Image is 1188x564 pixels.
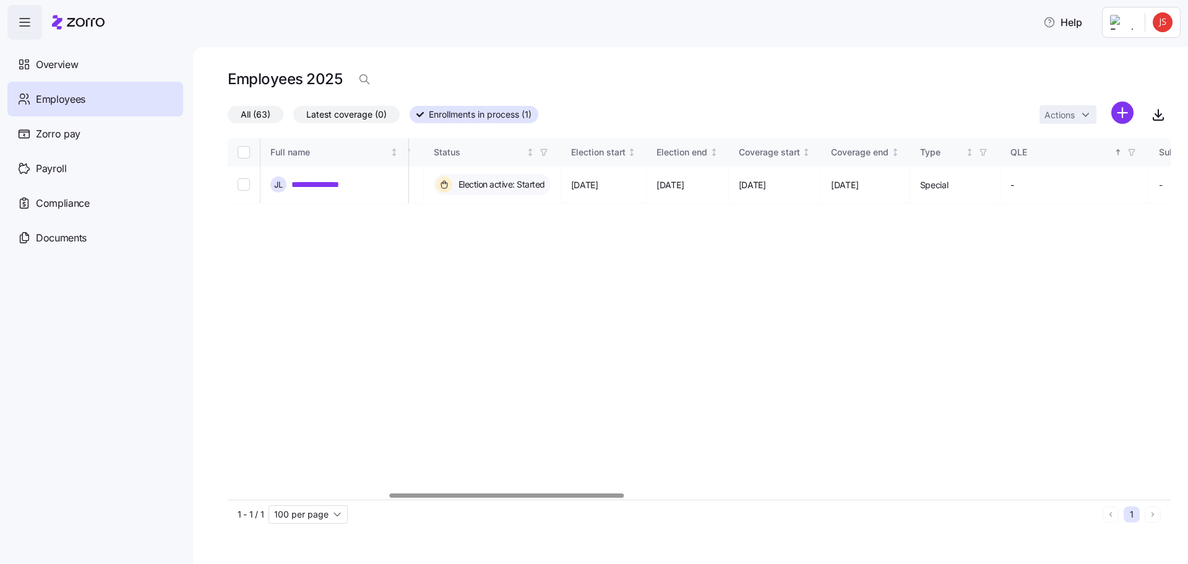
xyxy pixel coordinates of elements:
span: Special [920,179,949,191]
span: Latest coverage (0) [306,106,387,123]
svg: add icon [1111,102,1134,124]
a: Documents [7,220,183,255]
div: Not sorted [802,148,811,157]
span: Employees [36,92,85,107]
div: Not sorted [710,148,718,157]
th: Coverage startNot sorted [729,138,822,167]
div: Not sorted [390,148,398,157]
span: Payroll [36,161,67,176]
span: [DATE] [831,179,858,191]
span: Compliance [36,196,90,211]
div: Status [434,145,524,159]
div: Coverage end [831,145,889,159]
span: [DATE] [739,179,766,191]
th: QLESorted ascending [1001,138,1149,167]
span: Documents [36,230,87,246]
td: - [1001,167,1149,204]
span: Election active: Started [455,178,545,191]
div: Sorted ascending [1114,148,1122,157]
div: Not sorted [526,148,535,157]
div: Not sorted [627,148,636,157]
span: [DATE] [571,179,598,191]
span: 1 - 1 / 1 [238,508,264,521]
th: Election startNot sorted [561,138,647,167]
span: [DATE] [656,179,684,191]
button: 1 [1124,506,1140,523]
div: Type [920,145,963,159]
a: Overview [7,47,183,82]
span: J L [274,181,283,189]
th: StatusNot sorted [424,138,561,167]
button: Help [1033,10,1092,35]
div: Full name [270,145,388,159]
button: Next page [1145,506,1161,523]
div: Not sorted [891,148,900,157]
th: TypeNot sorted [910,138,1001,167]
div: Election start [571,145,626,159]
a: Compliance [7,186,183,220]
img: dabd418a90e87b974ad9e4d6da1f3d74 [1153,12,1173,32]
a: Payroll [7,151,183,186]
button: Previous page [1103,506,1119,523]
input: Select all records [238,146,250,158]
span: Enrollments in process (1) [429,106,532,123]
div: Coverage start [739,145,800,159]
input: Select record 1 [238,178,250,191]
span: - [1159,179,1163,191]
th: Coverage endNot sorted [821,138,910,167]
span: All (63) [241,106,270,123]
button: Actions [1039,105,1096,124]
span: Overview [36,57,78,72]
a: Zorro pay [7,116,183,151]
img: Employer logo [1110,15,1135,30]
th: Election endNot sorted [647,138,729,167]
a: Employees [7,82,183,116]
span: Help [1043,15,1082,30]
div: QLE [1010,145,1112,159]
span: Zorro pay [36,126,80,142]
th: Full nameNot sorted [260,138,409,167]
span: Actions [1044,111,1075,119]
div: Election end [656,145,707,159]
div: Not sorted [965,148,974,157]
h1: Employees 2025 [228,69,342,89]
